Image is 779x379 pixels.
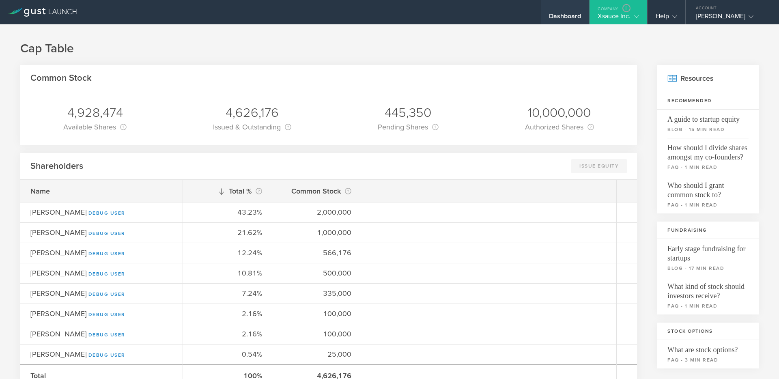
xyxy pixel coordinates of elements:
[88,352,125,358] a: Debug User
[667,356,749,364] small: faq - 3 min read
[88,291,125,297] a: Debug User
[282,308,351,319] div: 100,000
[193,207,262,217] div: 43.23%
[667,201,749,209] small: faq - 1 min read
[63,121,127,133] div: Available Shares
[667,265,749,272] small: blog - 17 min read
[667,302,749,310] small: faq - 1 min read
[657,340,759,368] a: What are stock options?faq - 3 min read
[378,121,439,133] div: Pending Shares
[88,312,125,317] a: Debug User
[30,160,83,172] h2: Shareholders
[598,12,639,24] div: Xsauce Inc.
[282,207,351,217] div: 2,000,000
[282,288,351,299] div: 335,000
[88,251,125,256] a: Debug User
[657,323,759,340] h3: Stock Options
[549,12,581,24] div: Dashboard
[656,12,677,24] div: Help
[193,227,262,238] div: 21.62%
[193,248,262,258] div: 12.24%
[30,186,172,196] div: Name
[282,248,351,258] div: 566,176
[667,164,749,171] small: faq - 1 min read
[30,248,172,258] div: [PERSON_NAME]
[88,332,125,338] a: Debug User
[30,72,92,84] h2: Common Stock
[30,329,172,339] div: [PERSON_NAME]
[88,210,125,216] a: Debug User
[667,126,749,133] small: blog - 15 min read
[88,271,125,277] a: Debug User
[657,92,759,110] h3: Recommended
[30,288,172,299] div: [PERSON_NAME]
[667,340,749,355] span: What are stock options?
[667,277,749,301] span: What kind of stock should investors receive?
[657,110,759,138] a: A guide to startup equityblog - 15 min read
[30,207,172,217] div: [PERSON_NAME]
[667,138,749,162] span: How should I divide shares amongst my co-founders?
[30,268,172,278] div: [PERSON_NAME]
[88,230,125,236] a: Debug User
[30,227,172,238] div: [PERSON_NAME]
[657,138,759,176] a: How should I divide shares amongst my co-founders?faq - 1 min read
[657,239,759,277] a: Early stage fundraising for startupsblog - 17 min read
[213,104,291,121] div: 4,626,176
[63,104,127,121] div: 4,928,474
[30,349,172,360] div: [PERSON_NAME]
[193,288,262,299] div: 7.24%
[282,329,351,339] div: 100,000
[193,185,262,197] div: Total %
[667,110,749,124] span: A guide to startup equity
[282,268,351,278] div: 500,000
[378,104,439,121] div: 445,350
[657,65,759,92] h2: Resources
[282,349,351,360] div: 25,000
[525,121,594,133] div: Authorized Shares
[193,308,262,319] div: 2.16%
[657,222,759,239] h3: Fundraising
[20,41,759,57] h1: Cap Table
[282,227,351,238] div: 1,000,000
[525,104,594,121] div: 10,000,000
[657,277,759,314] a: What kind of stock should investors receive?faq - 1 min read
[193,329,262,339] div: 2.16%
[657,176,759,213] a: Who should I grant common stock to?faq - 1 min read
[213,121,291,133] div: Issued & Outstanding
[30,308,172,319] div: [PERSON_NAME]
[193,349,262,360] div: 0.54%
[193,268,262,278] div: 10.81%
[738,340,779,379] iframe: Chat Widget
[667,176,749,200] span: Who should I grant common stock to?
[667,239,749,263] span: Early stage fundraising for startups
[282,185,351,197] div: Common Stock
[696,12,765,24] div: [PERSON_NAME]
